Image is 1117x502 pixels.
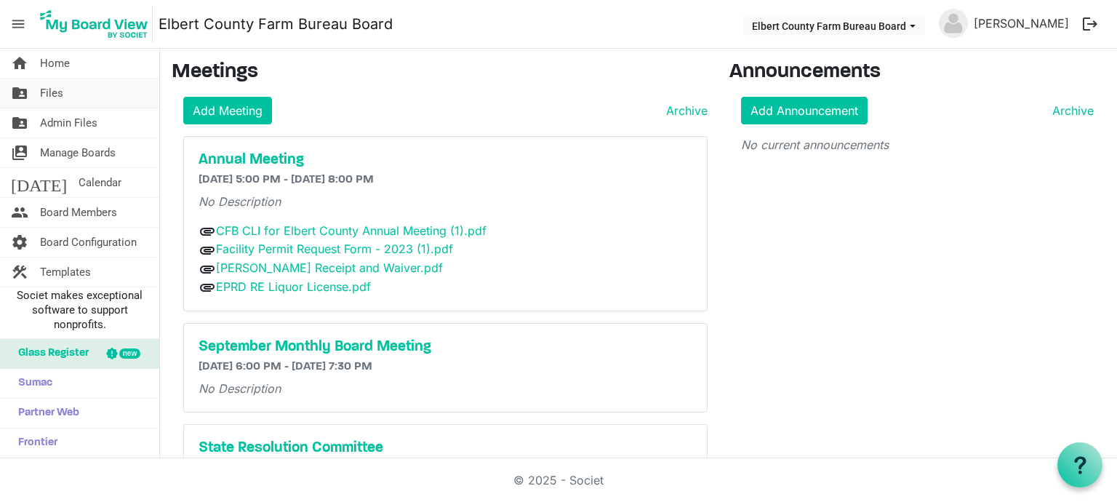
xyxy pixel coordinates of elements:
[199,260,216,278] span: attachment
[11,429,57,458] span: Frontier
[7,288,153,332] span: Societ makes exceptional software to support nonprofits.
[4,10,32,38] span: menu
[939,9,968,38] img: no-profile-picture.svg
[40,198,117,227] span: Board Members
[199,151,692,169] a: Annual Meeting
[199,193,692,210] p: No Description
[11,168,67,197] span: [DATE]
[11,108,28,138] span: folder_shared
[199,279,216,296] span: attachment
[216,260,443,275] a: [PERSON_NAME] Receipt and Waiver.pdf
[40,228,137,257] span: Board Configuration
[40,79,63,108] span: Files
[513,473,604,487] a: © 2025 - Societ
[11,258,28,287] span: construction
[199,360,692,374] h6: [DATE] 6:00 PM - [DATE] 7:30 PM
[11,198,28,227] span: people
[40,258,91,287] span: Templates
[119,348,140,359] div: new
[11,228,28,257] span: settings
[11,399,79,428] span: Partner Web
[40,108,97,138] span: Admin Files
[729,60,1106,85] h3: Announcements
[79,168,121,197] span: Calendar
[741,136,1094,154] p: No current announcements
[741,97,868,124] a: Add Announcement
[199,338,692,356] a: September Monthly Board Meeting
[199,380,692,397] p: No Description
[216,223,487,238] a: CFB CLI for Elbert County Annual Meeting (1).pdf
[159,9,393,39] a: Elbert County Farm Bureau Board
[40,138,116,167] span: Manage Boards
[11,138,28,167] span: switch_account
[199,439,692,457] a: State Resolution Committee
[40,49,70,78] span: Home
[1046,102,1094,119] a: Archive
[11,49,28,78] span: home
[11,369,52,398] span: Sumac
[742,15,925,36] button: Elbert County Farm Bureau Board dropdownbutton
[36,6,159,42] a: My Board View Logo
[968,9,1075,38] a: [PERSON_NAME]
[199,223,216,240] span: attachment
[172,60,708,85] h3: Meetings
[183,97,272,124] a: Add Meeting
[36,6,153,42] img: My Board View Logo
[216,242,453,256] a: Facility Permit Request Form - 2023 (1).pdf
[660,102,708,119] a: Archive
[199,242,216,259] span: attachment
[199,173,692,187] h6: [DATE] 5:00 PM - [DATE] 8:00 PM
[11,339,89,368] span: Glass Register
[11,79,28,108] span: folder_shared
[216,279,371,294] a: EPRD RE Liquor License.pdf
[1075,9,1105,39] button: logout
